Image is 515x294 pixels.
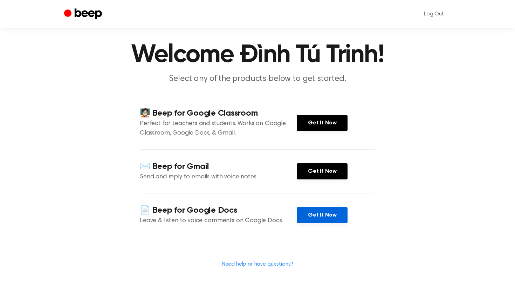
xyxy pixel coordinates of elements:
p: Leave & listen to voice comments on Google Docs [140,216,297,226]
h4: ✉️ Beep for Gmail [140,161,297,172]
h1: Welcome Đình Tú Trinh! [78,42,437,68]
p: Select any of the products below to get started. [123,73,392,85]
p: Perfect for teachers and students. Works on Google Classroom, Google Docs, & Gmail. [140,119,297,138]
a: Beep [64,7,104,21]
a: Get It Now [297,207,348,223]
h4: 📄 Beep for Google Docs [140,205,297,216]
a: Log Out [417,6,451,22]
p: Send and reply to emails with voice notes [140,172,297,182]
a: Need help or have questions? [222,261,294,267]
h4: 🧑🏻‍🏫 Beep for Google Classroom [140,108,297,119]
a: Get It Now [297,163,348,179]
a: Get It Now [297,115,348,131]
